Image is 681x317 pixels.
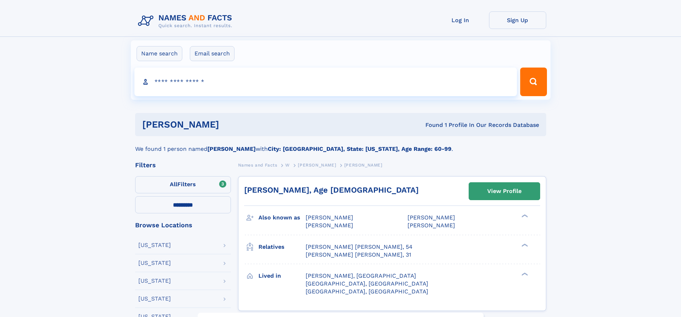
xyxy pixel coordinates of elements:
[306,243,413,251] a: [PERSON_NAME] [PERSON_NAME], 54
[135,176,231,193] label: Filters
[432,11,489,29] a: Log In
[489,11,546,29] a: Sign Up
[344,163,383,168] span: [PERSON_NAME]
[135,11,238,31] img: Logo Names and Facts
[306,251,411,259] a: [PERSON_NAME] [PERSON_NAME], 31
[306,272,416,279] span: [PERSON_NAME], [GEOGRAPHIC_DATA]
[285,160,290,169] a: W
[469,183,540,200] a: View Profile
[238,160,277,169] a: Names and Facts
[135,162,231,168] div: Filters
[135,136,546,153] div: We found 1 person named with .
[306,280,428,287] span: [GEOGRAPHIC_DATA], [GEOGRAPHIC_DATA]
[258,212,306,224] h3: Also known as
[520,243,528,247] div: ❯
[306,222,353,229] span: [PERSON_NAME]
[306,214,353,221] span: [PERSON_NAME]
[138,296,171,302] div: [US_STATE]
[244,185,419,194] a: [PERSON_NAME], Age [DEMOGRAPHIC_DATA]
[408,214,455,221] span: [PERSON_NAME]
[138,260,171,266] div: [US_STATE]
[298,160,336,169] a: [PERSON_NAME]
[138,242,171,248] div: [US_STATE]
[285,163,290,168] span: W
[134,68,517,96] input: search input
[258,270,306,282] h3: Lived in
[268,145,451,152] b: City: [GEOGRAPHIC_DATA], State: [US_STATE], Age Range: 60-99
[142,120,322,129] h1: [PERSON_NAME]
[322,121,539,129] div: Found 1 Profile In Our Records Database
[190,46,235,61] label: Email search
[487,183,522,199] div: View Profile
[306,288,428,295] span: [GEOGRAPHIC_DATA], [GEOGRAPHIC_DATA]
[520,214,528,218] div: ❯
[138,278,171,284] div: [US_STATE]
[137,46,182,61] label: Name search
[520,68,547,96] button: Search Button
[408,222,455,229] span: [PERSON_NAME]
[135,222,231,228] div: Browse Locations
[207,145,256,152] b: [PERSON_NAME]
[170,181,177,188] span: All
[298,163,336,168] span: [PERSON_NAME]
[520,272,528,276] div: ❯
[258,241,306,253] h3: Relatives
